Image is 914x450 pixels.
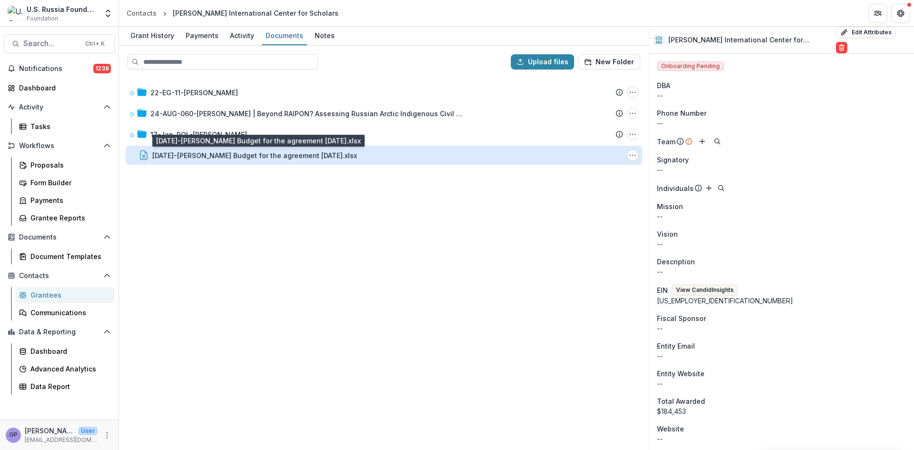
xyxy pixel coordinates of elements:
button: Add [703,182,715,194]
div: 17-Jan-ROL-[PERSON_NAME]17-Jan-ROL-KENNAN Options [126,125,642,144]
div: -- [657,323,906,333]
a: Grant History [127,27,178,45]
button: 22-EG-11-Kennan Options [627,87,638,98]
p: [EMAIL_ADDRESS][DOMAIN_NAME] [25,436,98,444]
div: Data Report [30,381,107,391]
div: Activity [226,29,258,42]
a: Proposals [15,157,115,173]
a: Form Builder [15,175,115,190]
div: 22-EG-11-[PERSON_NAME] [150,88,238,98]
a: Activity [226,27,258,45]
a: Dashboard [4,80,115,96]
div: -- [657,118,906,128]
a: Payments [182,27,222,45]
div: Document Templates [30,251,107,261]
a: Advanced Analytics [15,361,115,377]
span: Documents [19,233,99,241]
div: 17-Jan-ROL-[PERSON_NAME] [150,130,247,140]
span: Entity Email [657,341,695,351]
div: Payments [182,29,222,42]
button: 24-AUG-060-Wilson | Beyond RAIPON? Assessing Russian Arctic Indigenous Civil Society Options [627,108,638,119]
button: More [101,430,113,441]
button: Search [712,136,723,147]
span: Onboarding Pending [657,61,724,71]
div: Tasks [30,121,107,131]
span: Description [657,257,695,267]
a: Payments [15,192,115,208]
button: Delete [836,42,847,53]
div: Payments [30,195,107,205]
a: Communications [15,305,115,320]
span: Foundation [27,14,58,23]
button: Search [715,182,727,194]
span: Mission [657,201,683,211]
div: -- [657,434,906,444]
p: Team [657,137,676,147]
button: 24-AUG-60-Wilson Budget for the agreement 8-20-2025.xlsx Options [627,150,638,161]
button: Notifications1238 [4,61,115,76]
span: Data & Reporting [19,328,99,336]
span: Vision [657,229,678,239]
div: Grant History [127,29,178,42]
button: View CandidInsights [672,284,738,296]
span: Notifications [19,65,93,73]
button: Partners [868,4,887,23]
button: Open Documents [4,230,115,245]
a: Notes [311,27,338,45]
div: -- [657,90,906,100]
div: [US_EMPLOYER_IDENTIFICATION_NUMBER] [657,296,906,306]
div: 22-EG-11-[PERSON_NAME]22-EG-11-Kennan Options [126,83,642,102]
a: Tasks [15,119,115,134]
span: Activity [19,103,99,111]
button: Add [696,136,708,147]
button: Edit Attributes [836,27,896,38]
span: Website [657,424,684,434]
a: Data Report [15,379,115,394]
button: Open Contacts [4,268,115,283]
button: Open entity switcher [101,4,115,23]
button: Get Help [891,4,910,23]
button: New Folder [578,54,640,70]
span: Search... [23,39,79,48]
p: EIN [657,285,668,295]
div: Form Builder [30,178,107,188]
div: Advanced Analytics [30,364,107,374]
div: -- [657,165,906,175]
span: 1238 [93,64,111,73]
div: [DATE]-[PERSON_NAME] Budget for the agreement [DATE].xlsx [152,150,357,160]
div: Documents [262,29,307,42]
div: -- [657,351,906,361]
nav: breadcrumb [123,6,342,20]
a: Contacts [123,6,160,20]
span: DBA [657,80,670,90]
div: Ctrl + K [83,39,107,49]
p: Individuals [657,183,694,193]
a: Document Templates [15,249,115,264]
p: User [78,427,98,435]
span: Entity Website [657,369,705,379]
span: Fiscal Sponsor [657,313,706,323]
h2: [PERSON_NAME] International Center for Scholars [668,36,832,44]
div: Contacts [127,8,157,18]
img: U.S. Russia Foundation [8,6,23,21]
div: [PERSON_NAME] International Center for Scholars [173,8,338,18]
p: -- [657,239,906,249]
div: Notes [311,29,338,42]
span: Workflows [19,142,99,150]
div: $184,453 [657,406,906,416]
div: 24-AUG-060-[PERSON_NAME] | Beyond RAIPON? Assessing Russian Arctic Indigenous Civil Society24-AUG... [126,104,642,123]
div: Dashboard [19,83,107,93]
button: Upload files [511,54,574,70]
a: Grantees [15,287,115,303]
a: Documents [262,27,307,45]
p: -- [657,267,906,277]
span: Total Awarded [657,396,705,406]
button: Open Data & Reporting [4,324,115,340]
button: 17-Jan-ROL-KENNAN Options [627,129,638,140]
p: -- [657,211,906,221]
span: Signatory [657,155,689,165]
button: Open Activity [4,100,115,115]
